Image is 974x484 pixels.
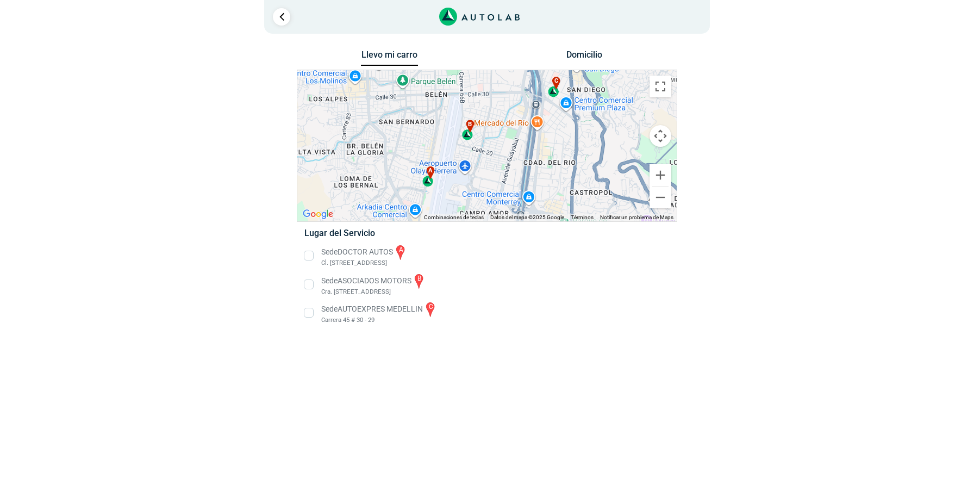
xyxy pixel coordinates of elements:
[490,214,564,220] span: Datos del mapa ©2025 Google
[300,207,336,221] a: Abre esta zona en Google Maps (se abre en una nueva ventana)
[571,214,594,220] a: Términos
[650,125,671,147] button: Controles de visualización del mapa
[439,11,520,21] a: Link al sitio de autolab
[424,214,484,221] button: Combinaciones de teclas
[361,49,418,66] button: Llevo mi carro
[600,214,673,220] a: Notificar un problema de Maps
[273,8,290,26] a: Ir al paso anterior
[304,228,669,238] h5: Lugar del Servicio
[468,120,472,129] span: b
[554,77,559,86] span: c
[556,49,613,65] button: Domicilio
[300,207,336,221] img: Google
[650,164,671,186] button: Ampliar
[428,166,433,176] span: a
[650,187,671,208] button: Reducir
[650,76,671,97] button: Cambiar a la vista en pantalla completa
